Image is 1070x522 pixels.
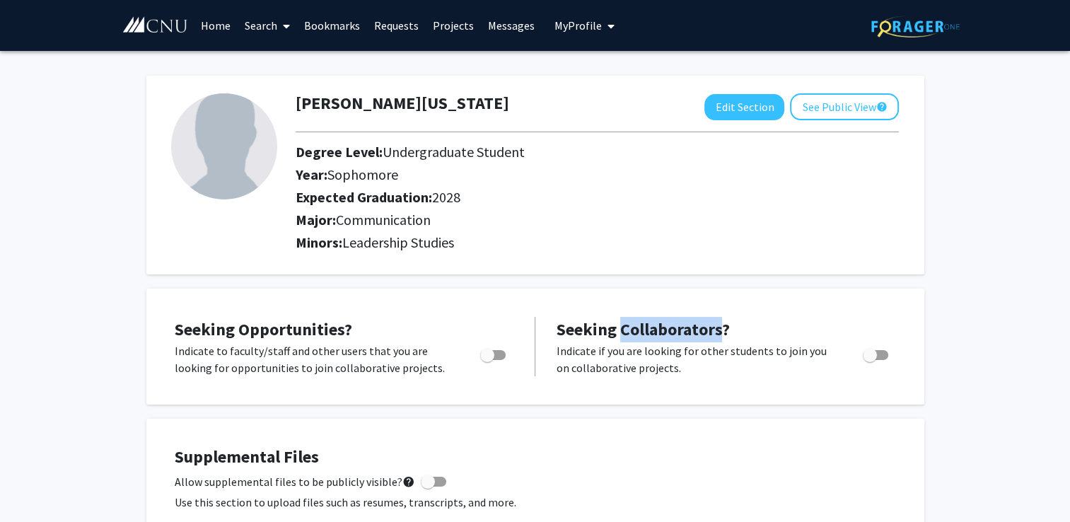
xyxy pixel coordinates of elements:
[296,144,835,161] h2: Degree Level:
[367,1,426,50] a: Requests
[481,1,542,50] a: Messages
[175,494,896,511] p: Use this section to upload files such as resumes, transcripts, and more.
[554,18,602,33] span: My Profile
[296,234,899,251] h2: Minors:
[426,1,481,50] a: Projects
[871,16,960,37] img: ForagerOne Logo
[175,447,896,468] h4: Supplemental Files
[857,342,896,364] div: Toggle
[296,166,835,183] h2: Year:
[336,211,431,228] span: Communication
[557,318,730,340] span: Seeking Collaborators?
[327,166,398,183] span: Sophomore
[402,473,415,490] mat-icon: help
[876,98,887,115] mat-icon: help
[296,189,835,206] h2: Expected Graduation:
[175,318,352,340] span: Seeking Opportunities?
[383,143,525,161] span: Undergraduate Student
[557,342,836,376] p: Indicate if you are looking for other students to join you on collaborative projects.
[296,93,509,114] h1: [PERSON_NAME][US_STATE]
[342,233,454,251] span: Leadership Studies
[194,1,238,50] a: Home
[238,1,297,50] a: Search
[171,93,277,199] img: Profile Picture
[704,94,784,120] button: Edit Section
[175,473,415,490] span: Allow supplemental files to be publicly visible?
[297,1,367,50] a: Bookmarks
[432,188,460,206] span: 2028
[122,16,189,34] img: Christopher Newport University Logo
[790,93,899,120] button: See Public View
[475,342,513,364] div: Toggle
[11,458,60,511] iframe: Chat
[175,342,453,376] p: Indicate to faculty/staff and other users that you are looking for opportunities to join collabor...
[296,211,899,228] h2: Major:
